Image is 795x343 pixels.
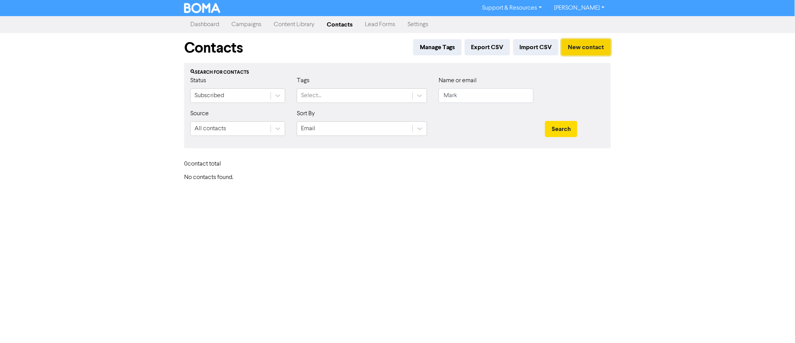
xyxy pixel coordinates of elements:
[401,17,434,32] a: Settings
[195,124,226,133] div: All contacts
[439,76,477,85] label: Name or email
[195,91,224,100] div: Subscribed
[413,39,462,55] button: Manage Tags
[321,17,359,32] a: Contacts
[184,161,246,168] h6: 0 contact total
[476,2,548,14] a: Support & Resources
[190,76,206,85] label: Status
[545,121,577,137] button: Search
[297,109,315,118] label: Sort By
[190,69,605,76] div: Search for contacts
[184,17,225,32] a: Dashboard
[301,124,315,133] div: Email
[757,306,795,343] iframe: Chat Widget
[184,174,611,181] h6: No contacts found.
[465,39,510,55] button: Export CSV
[301,91,321,100] div: Select...
[562,39,611,55] button: New contact
[184,39,243,57] h1: Contacts
[190,109,209,118] label: Source
[359,17,401,32] a: Lead Forms
[513,39,559,55] button: Import CSV
[268,17,321,32] a: Content Library
[225,17,268,32] a: Campaigns
[184,3,220,13] img: BOMA Logo
[297,76,309,85] label: Tags
[548,2,611,14] a: [PERSON_NAME]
